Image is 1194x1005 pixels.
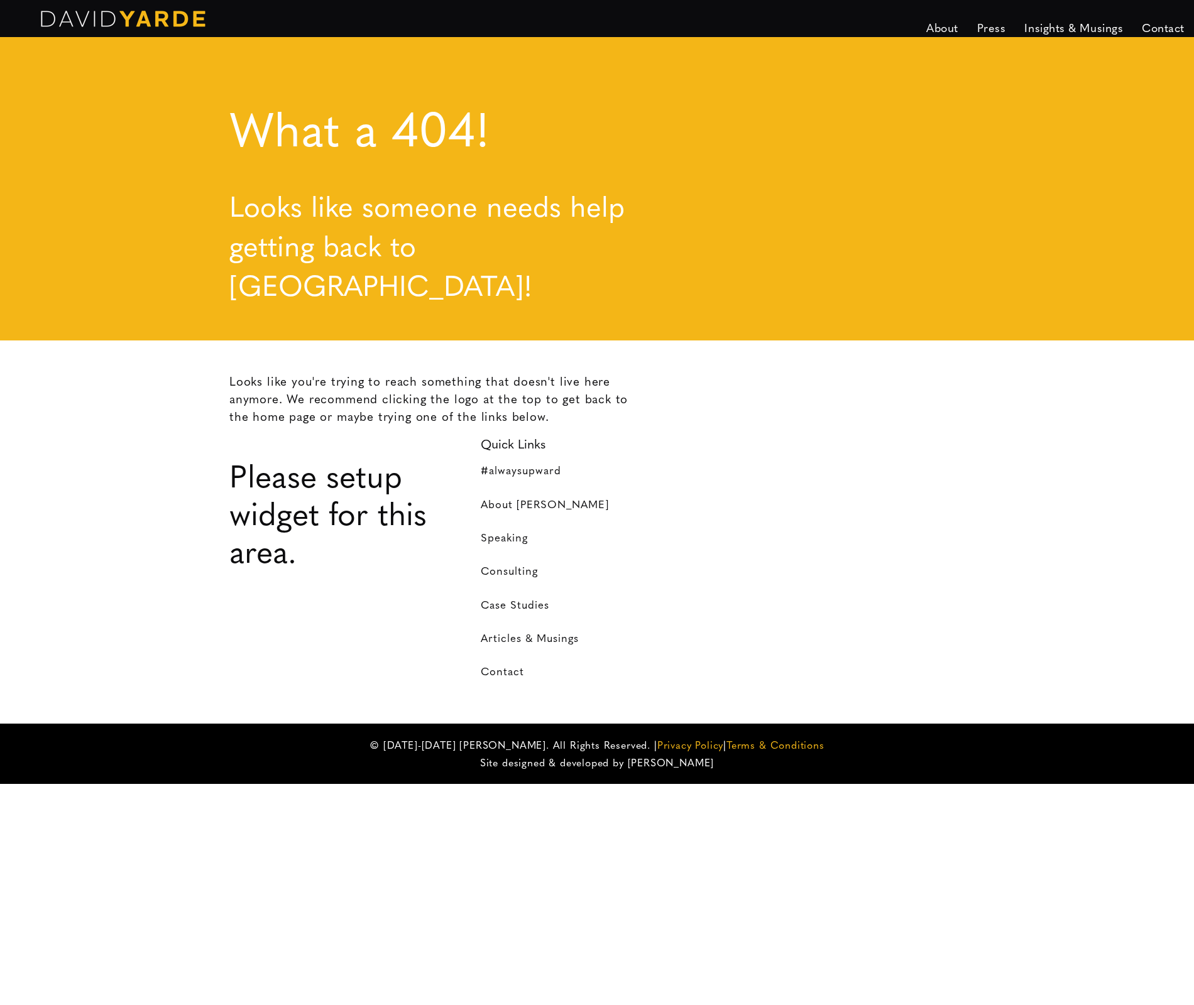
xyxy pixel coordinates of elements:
a: Privacy Policy [657,737,723,752]
img: David Yarde Logo [41,11,205,27]
a: Insights & Musings [1015,13,1132,43]
a: About [PERSON_NAME] [481,491,713,515]
a: #alwaysupward [481,457,713,482]
h5: Quick Links [481,435,713,452]
p: Looks like you're trying to reach something that doesn't live here anymore. We recommend clicking... [229,372,650,425]
p: © [DATE]-[DATE] [PERSON_NAME]. All Rights Reserved. | | [128,736,1067,754]
a: Terms & Conditions [726,737,824,752]
a: Speaking [481,524,713,549]
a: Contact [1132,13,1194,43]
h2: Looks like someone needs help getting back to [GEOGRAPHIC_DATA]! [229,185,713,304]
h1: Please setup widget for this area. [229,455,462,568]
a: Contact [481,658,713,683]
a: Articles & Musings [481,625,713,649]
a: Case Studies [481,591,713,616]
a: Press [968,13,1016,43]
a: About [917,13,968,43]
h1: What a 404! [229,100,713,154]
a: Consulting [481,558,713,582]
p: Site designed & developed by [PERSON_NAME] [128,754,1067,771]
